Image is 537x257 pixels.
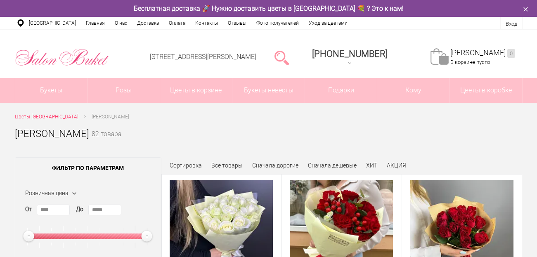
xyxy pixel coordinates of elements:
a: АКЦИЯ [387,162,406,169]
h1: [PERSON_NAME] [15,126,89,141]
a: Все товары [211,162,243,169]
a: Вход [506,21,517,27]
a: Доставка [132,17,164,29]
a: Фото получателей [251,17,304,29]
ins: 0 [507,49,515,58]
span: Сортировка [170,162,202,169]
a: Сначала дорогие [252,162,298,169]
span: Розничная цена [25,190,69,196]
a: Букеты [15,78,88,103]
a: ХИТ [366,162,377,169]
span: Цветы [GEOGRAPHIC_DATA] [15,114,78,120]
span: Кому [377,78,449,103]
span: [PHONE_NUMBER] [312,49,388,59]
a: Розы [88,78,160,103]
a: [PERSON_NAME] [450,48,515,58]
a: Оплата [164,17,190,29]
a: Цветы в корзине [160,78,232,103]
a: Цветы в коробке [450,78,522,103]
a: [PHONE_NUMBER] [307,46,393,69]
span: В корзине пусто [450,59,490,65]
a: [STREET_ADDRESS][PERSON_NAME] [150,53,256,61]
a: Уход за цветами [304,17,352,29]
div: Бесплатная доставка 🚀 Нужно доставить цветы в [GEOGRAPHIC_DATA] 💐 ? Это к нам! [9,4,529,13]
label: От [25,205,32,214]
a: Отзывы [223,17,251,29]
a: Букеты невесты [232,78,305,103]
a: Подарки [305,78,377,103]
img: Цветы Нижний Новгород [15,47,109,68]
a: Главная [81,17,110,29]
a: [GEOGRAPHIC_DATA] [24,17,81,29]
span: Фильтр по параметрам [15,158,161,178]
a: Цветы [GEOGRAPHIC_DATA] [15,113,78,121]
a: Контакты [190,17,223,29]
a: О нас [110,17,132,29]
span: [PERSON_NAME] [92,114,129,120]
small: 82 товара [92,131,121,151]
a: Сначала дешевые [308,162,357,169]
label: До [76,205,83,214]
